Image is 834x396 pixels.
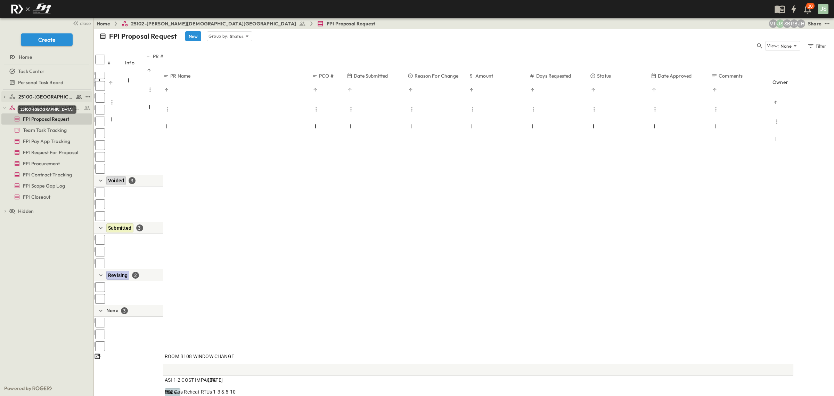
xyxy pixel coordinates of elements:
[108,225,132,231] span: Submitted
[818,4,828,14] div: JS
[165,353,234,360] span: ROOM B108 WINDOW CHANGE
[804,41,828,51] button: Filter
[95,259,105,268] input: Select row
[125,53,146,72] div: Info
[230,33,244,40] p: Status
[767,42,779,50] p: View:
[817,3,829,15] button: JS
[106,307,118,314] p: None
[95,341,105,351] input: Select row
[797,19,805,28] div: Jose Hurtado (jhurtado@fpibuilders.com)
[1,125,92,136] div: Team Task Trackingtest
[18,68,44,75] span: Task Center
[1,136,91,146] a: FPI Pay App Tracking
[1,78,91,87] a: Personal Task Board
[808,20,821,27] div: Share
[808,3,813,9] p: 30
[1,180,92,191] div: FPI Scope Gap Logtest
[84,93,92,101] button: test
[23,149,78,156] span: FPI Request For Proposal
[1,125,91,135] a: Team Task Tracking
[1,159,91,168] a: FPI Procurement
[1,102,92,113] div: 25102-Christ The Redeemer Anglican Churchtest
[18,79,63,86] span: Personal Task Board
[776,19,784,28] div: Jesse Sullivan (jsullivan@fpibuilders.com)
[95,211,105,221] input: Select row
[108,178,124,183] span: Voided
[121,20,306,27] a: 25102-[PERSON_NAME][DEMOGRAPHIC_DATA][GEOGRAPHIC_DATA]
[146,67,152,73] button: Sort
[769,19,777,28] div: Monica Pruteanu (mpruteanu@fpibuilders.com)
[1,114,91,124] a: FPI Proposal Request
[317,20,375,27] a: FPI Proposal Request
[23,171,72,178] span: FPI Contract Tracking
[95,55,105,64] input: Select all rows
[1,77,92,88] div: Personal Task Boardtest
[327,20,375,27] span: FPI Proposal Request
[19,54,32,61] span: Home
[1,170,91,180] a: FPI Contract Tracking
[1,158,92,169] div: FPI Procurementtest
[1,192,91,202] a: FPI Closeout
[1,52,91,62] a: Home
[23,182,65,189] span: FPI Scope Gap Log
[1,91,92,102] div: 25100-Vanguard Prep Schooltest
[80,20,91,27] span: close
[129,177,136,184] div: 3
[807,42,827,50] div: Filter
[208,33,228,40] p: Group by:
[108,53,125,72] div: #
[23,138,70,145] span: FPI Pay App Tracking
[70,18,92,28] button: close
[97,20,379,27] nav: breadcrumbs
[131,20,296,27] span: 25102-[PERSON_NAME][DEMOGRAPHIC_DATA][GEOGRAPHIC_DATA]
[780,42,792,49] p: None
[790,19,798,28] div: Regina Barnett (rbarnett@fpibuilders.com)
[18,93,74,100] span: 25100-Vanguard Prep School
[97,20,110,27] a: Home
[23,127,67,134] span: Team Task Tracking
[1,181,91,191] a: FPI Scope Gap Log
[783,19,791,28] div: Sterling Barnett (sterling@fpibuilders.com)
[21,33,73,46] button: Create
[9,92,82,102] a: 25100-Vanguard Prep School
[23,193,50,200] span: FPI Closeout
[132,272,139,279] div: 2
[165,377,215,383] span: ASI 1-2 COST IMPACTS
[18,208,34,215] span: Hidden
[136,224,143,231] div: 3
[95,93,105,103] input: Select row
[1,136,92,147] div: FPI Pay App Trackingtest
[1,66,91,76] a: Task Center
[165,388,236,395] span: Hot Gas Reheat RTUs 1-3 & 5-10
[1,191,92,203] div: FPI Closeouttest
[108,272,128,278] span: Revising
[1,147,92,158] div: FPI Request For Proposaltest
[23,160,60,167] span: FPI Procurement
[95,69,105,79] input: Select row
[153,53,163,60] p: PR #
[8,2,54,16] img: c8d7d1ed905e502e8f77bf7063faec64e13b34fdb1f2bdd94b0e311fc34f8000.png
[1,148,91,157] a: FPI Request For Proposal
[23,116,69,122] span: FPI Proposal Request
[9,103,91,113] a: 25102-Christ The Redeemer Anglican Church
[109,31,177,41] p: FPI Proposal Request
[121,307,128,314] div: 3
[823,19,831,28] button: test
[18,105,76,114] div: 25100-[GEOGRAPHIC_DATA]
[1,113,92,125] div: FPI Proposal Requesttest
[185,31,201,41] button: New
[1,169,92,180] div: FPI Contract Trackingtest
